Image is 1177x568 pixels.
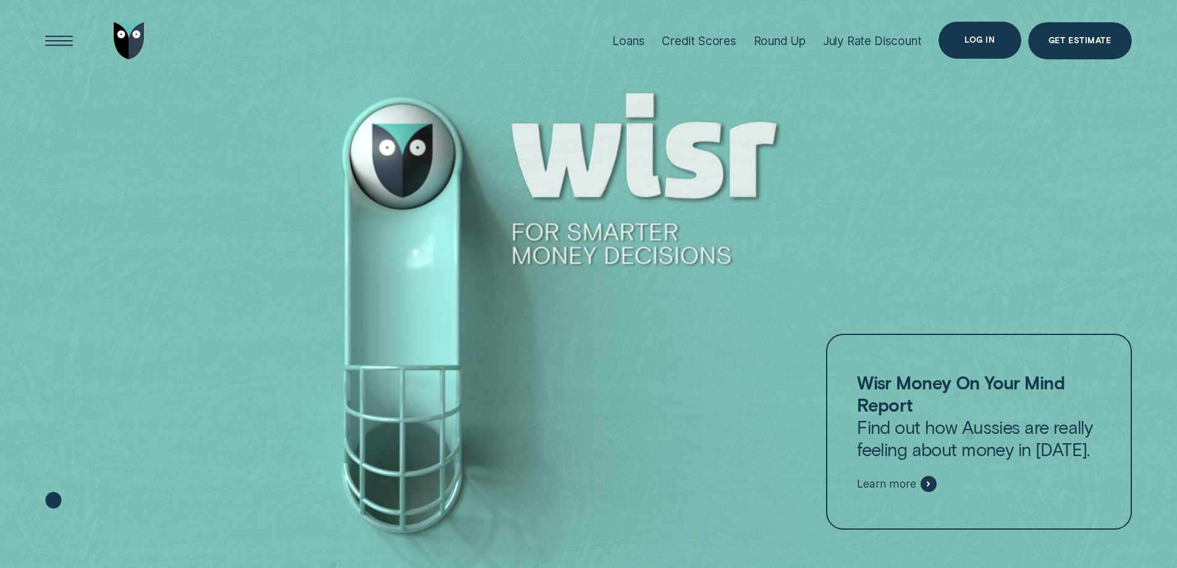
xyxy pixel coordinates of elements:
div: Loans [612,34,644,48]
img: Wisr [114,22,145,59]
div: Credit Scores [662,34,736,48]
div: Round Up [754,34,806,48]
a: Wisr Money On Your Mind ReportFind out how Aussies are really feeling about money in [DATE].Learn... [826,334,1131,530]
p: Find out how Aussies are really feeling about money in [DATE]. [857,371,1100,460]
span: Learn more [857,477,916,491]
button: Open Menu [41,22,78,59]
strong: Wisr Money On Your Mind Report [857,371,1065,415]
div: Log in [964,36,995,44]
a: Get Estimate [1028,22,1132,59]
div: July Rate Discount [823,34,922,48]
button: Log in [939,22,1021,59]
